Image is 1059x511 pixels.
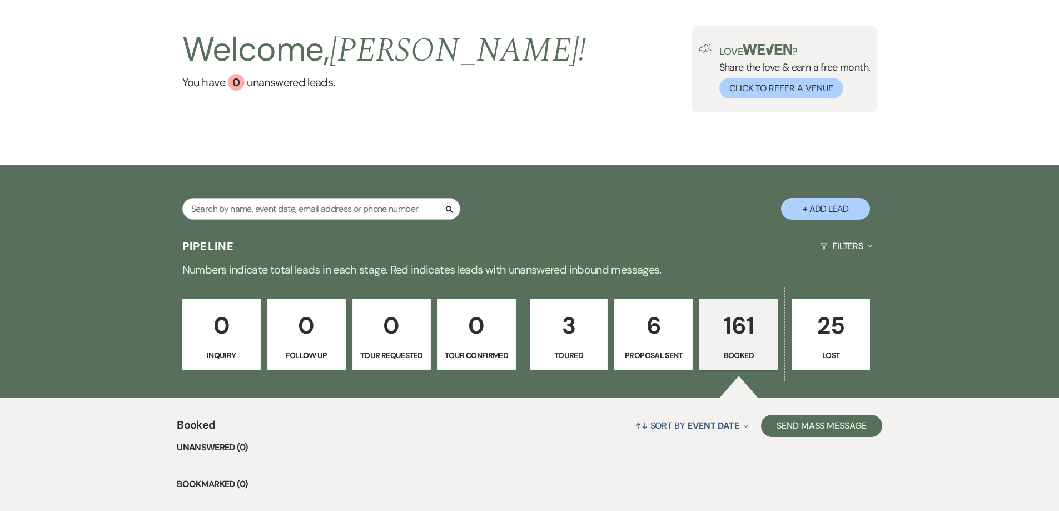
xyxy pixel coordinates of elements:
[799,307,863,344] p: 25
[792,299,870,370] a: 25Lost
[799,349,863,361] p: Lost
[352,299,431,370] a: 0Tour Requested
[182,74,586,91] a: You have 0 unanswered leads.
[743,44,792,55] img: weven-logo-green.svg
[537,307,601,344] p: 3
[360,349,424,361] p: Tour Requested
[130,261,930,279] p: Numbers indicate total leads in each stage. Red indicates leads with unanswered inbound messages.
[816,231,877,261] button: Filters
[707,349,770,361] p: Booked
[719,44,871,57] p: Love ?
[445,349,509,361] p: Tour Confirmed
[182,299,261,370] a: 0Inquiry
[177,440,882,455] li: Unanswered (0)
[267,299,346,370] a: 0Follow Up
[190,307,253,344] p: 0
[177,416,215,440] span: Booked
[622,349,685,361] p: Proposal Sent
[177,477,882,492] li: Bookmarked (0)
[630,411,753,440] button: Sort By Event Date
[182,239,235,254] h3: Pipeline
[699,44,713,53] img: loud-speaker-illustration.svg
[614,299,693,370] a: 6Proposal Sent
[182,26,586,74] h2: Welcome,
[445,307,509,344] p: 0
[275,307,339,344] p: 0
[688,420,739,431] span: Event Date
[719,78,843,98] button: Click to Refer a Venue
[537,349,601,361] p: Toured
[275,349,339,361] p: Follow Up
[781,198,870,220] button: + Add Lead
[530,299,608,370] a: 3Toured
[622,307,685,344] p: 6
[190,349,253,361] p: Inquiry
[182,198,460,220] input: Search by name, event date, email address or phone number
[635,420,648,431] span: ↑↓
[707,307,770,344] p: 161
[330,25,586,76] span: [PERSON_NAME] !
[699,299,778,370] a: 161Booked
[761,415,882,437] button: Send Mass Message
[360,307,424,344] p: 0
[437,299,516,370] a: 0Tour Confirmed
[228,74,245,91] div: 0
[713,44,871,98] div: Share the love & earn a free month.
